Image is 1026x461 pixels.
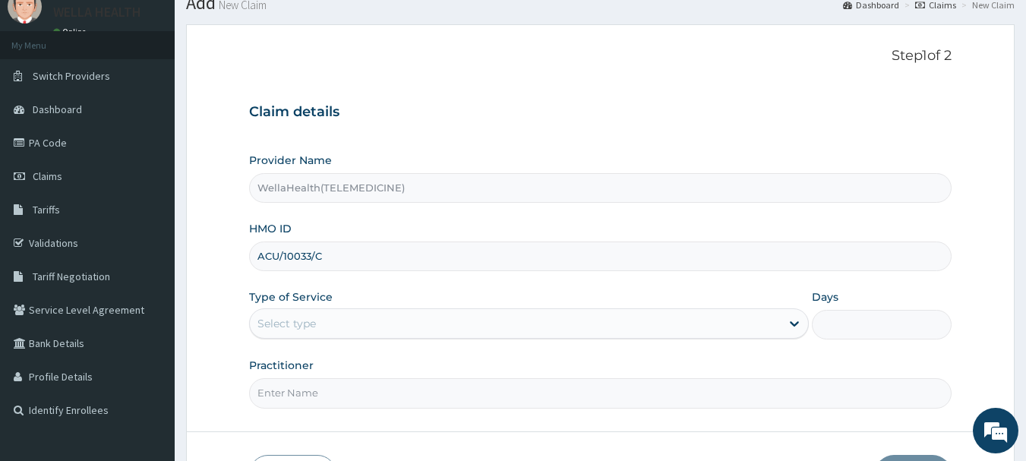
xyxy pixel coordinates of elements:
[33,169,62,183] span: Claims
[33,103,82,116] span: Dashboard
[33,270,110,283] span: Tariff Negotiation
[249,358,314,373] label: Practitioner
[249,8,286,44] div: Minimize live chat window
[53,27,90,37] a: Online
[33,203,60,216] span: Tariffs
[249,104,952,121] h3: Claim details
[249,378,952,408] input: Enter Name
[28,76,62,114] img: d_794563401_company_1708531726252_794563401
[88,135,210,289] span: We're online!
[79,85,255,105] div: Chat with us now
[249,242,952,271] input: Enter HMO ID
[249,221,292,236] label: HMO ID
[8,303,289,356] textarea: Type your message and hit 'Enter'
[249,289,333,305] label: Type of Service
[33,69,110,83] span: Switch Providers
[249,48,952,65] p: Step 1 of 2
[257,316,316,331] div: Select type
[249,153,332,168] label: Provider Name
[812,289,838,305] label: Days
[53,5,141,19] p: WELLA HEALTH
